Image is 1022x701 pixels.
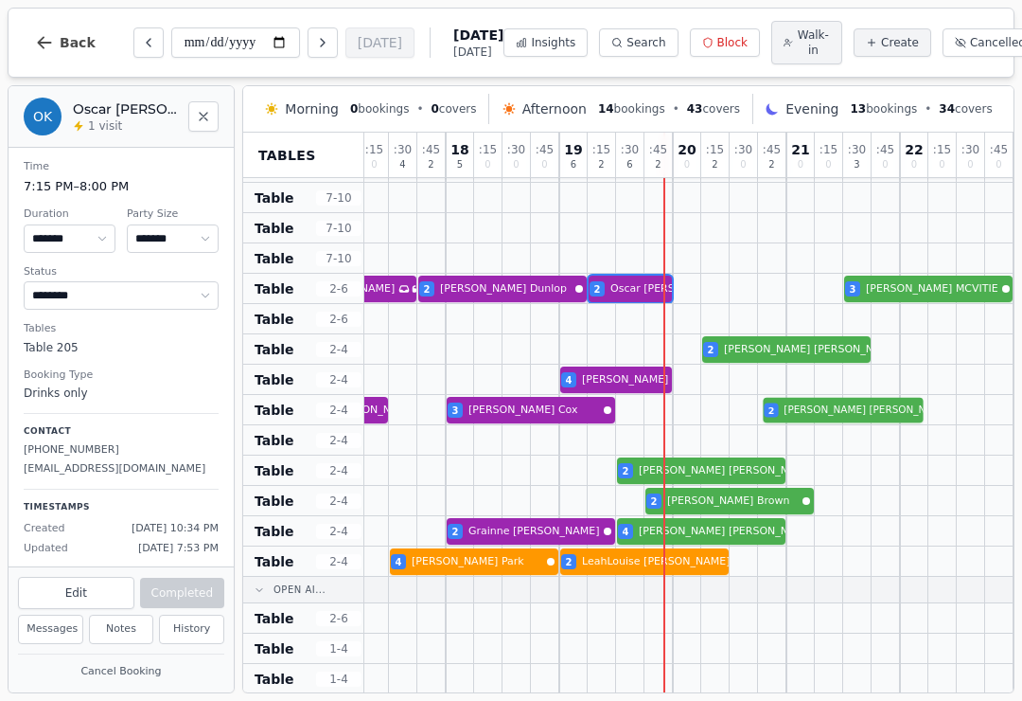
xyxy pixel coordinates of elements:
span: Table [255,340,294,359]
span: • [416,101,423,117]
button: Walk-in [771,21,842,64]
span: 2 [428,160,433,170]
span: [DATE] [453,26,503,45]
dt: Booking Type [24,368,219,384]
span: 7 - 10 [316,190,361,206]
dd: Table 205 [24,339,219,356]
span: 4 [399,160,405,170]
span: 2 - 4 [316,554,361,569]
span: Table [255,219,294,238]
span: Block [717,35,748,50]
span: 0 [485,160,490,170]
span: [PERSON_NAME] Dunlop [440,281,572,297]
span: 0 [967,160,973,170]
span: Open Ai... [273,583,326,597]
span: Table [255,670,294,689]
span: covers [431,101,476,117]
span: [PERSON_NAME] [PERSON_NAME] [724,342,900,358]
span: 19 [564,143,582,156]
span: covers [939,101,992,117]
span: bookings [350,101,409,117]
span: Table [255,522,294,541]
span: 1 visit [88,118,122,134]
span: 13 [851,102,867,116]
span: 0 [350,102,358,116]
span: 3 [452,404,459,418]
span: 0 [740,160,746,170]
span: [PERSON_NAME] Brown [667,494,799,510]
span: 6 [571,160,576,170]
span: 0 [996,160,1001,170]
button: Next day [308,27,338,58]
button: Search [599,28,678,57]
span: : 45 [763,144,781,155]
span: [PERSON_NAME] MCVITIE [866,281,998,297]
span: LeahLouise [PERSON_NAME] [582,554,730,570]
span: 4 [566,373,573,387]
span: Table [255,461,294,480]
span: 0 [939,160,944,170]
button: History [159,615,224,644]
span: : 45 [536,144,554,155]
span: 2 - 4 [316,494,361,509]
button: Edit [18,577,134,609]
span: 0 [541,160,547,170]
span: 7 - 10 [316,221,361,236]
span: 21 [791,143,809,156]
span: : 15 [479,144,497,155]
span: bookings [598,101,665,117]
span: 20 [678,143,696,156]
span: • [673,101,679,117]
span: Back [60,36,96,49]
span: 43 [687,102,703,116]
span: 2 - 4 [316,524,361,539]
span: 2 [708,343,714,357]
button: Notes [89,615,154,644]
span: [PERSON_NAME] [PERSON_NAME] [784,403,951,418]
span: 2 [598,160,604,170]
span: Evening [785,99,838,118]
span: Create [881,35,919,50]
span: Oscar [PERSON_NAME] [610,281,731,297]
span: 7 - 10 [316,251,361,266]
dt: Party Size [127,207,219,223]
span: 2 - 4 [316,463,361,478]
span: Updated [24,541,68,557]
span: 6 [626,160,632,170]
dt: Duration [24,207,115,223]
button: Messages [18,615,83,644]
p: Timestamps [24,501,219,514]
span: [PERSON_NAME] [PERSON_NAME] [639,463,815,479]
span: Search [626,35,665,50]
button: Back [20,20,111,65]
p: Contact [24,425,219,439]
span: : 15 [365,144,383,155]
span: 1 - 4 [316,641,361,656]
span: Table [255,249,294,268]
span: 2 [651,494,658,509]
span: : 15 [706,144,724,155]
button: Block [690,28,760,57]
span: 0 [798,160,803,170]
span: 2 - 4 [316,403,361,418]
span: [DATE] 10:34 PM [132,521,219,537]
button: Insights [503,28,588,57]
span: 2 - 4 [316,372,361,387]
span: covers [687,101,740,117]
span: 14 [598,102,614,116]
span: 2 [712,160,717,170]
button: Previous day [133,27,164,58]
p: [PHONE_NUMBER] [24,442,219,458]
svg: Customer message [412,283,423,295]
span: [DATE] 7:53 PM [138,541,219,557]
span: Table [255,609,294,628]
span: : 45 [990,144,1008,155]
span: Afternoon [522,99,587,118]
button: Cancel Booking [18,660,224,684]
span: 0 [684,160,690,170]
div: OK [24,98,62,135]
span: • [925,101,931,117]
span: Created [24,521,65,537]
span: [PERSON_NAME] [PERSON_NAME] [639,524,815,540]
span: 2 [768,160,774,170]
